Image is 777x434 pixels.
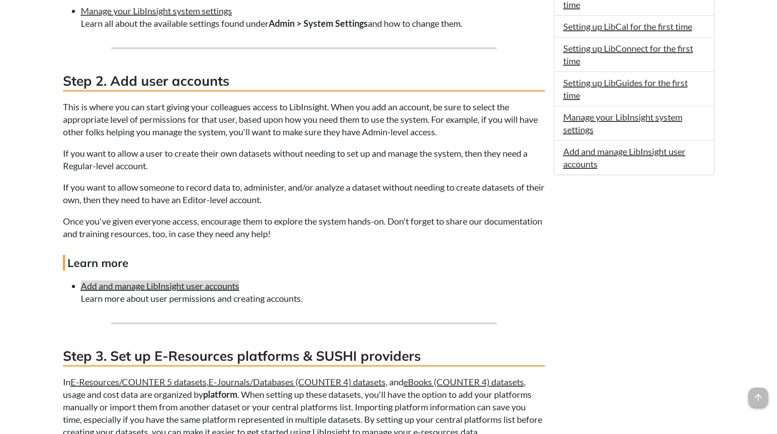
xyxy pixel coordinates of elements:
span: arrow_upward [748,388,768,407]
a: Manage your LibInsight system settings [563,112,682,135]
a: eBooks (COUNTER 4) datasets [403,376,524,387]
a: Setting up LibGuides for the first time [563,77,688,100]
strong: Admin > System Settings [269,18,368,29]
strong: platform [203,389,237,400]
a: E-Journals/Databases (COUNTER 4) datasets [208,376,386,387]
h4: Learn more [63,255,545,271]
h3: Step 2. Add user accounts [63,71,545,92]
a: arrow_upward [748,388,768,399]
p: If you want to allow someone to record data to, administer, and/or analyze a dataset without need... [63,181,545,206]
a: E-Resources/COUNTER 5 datasets [71,376,207,387]
p: Once you've given everyone access, encourage them to explore the system hands-on. Don't forget to... [63,215,545,240]
a: Manage your LibInsight system settings [81,5,232,16]
p: If you want to allow a user to create their own datasets without needing to set up and manage the... [63,147,545,172]
p: This is where you can start giving your colleagues access to LibInsight. When you add an account,... [63,100,545,138]
li: Learn more about user permissions and creating accounts. [81,280,545,305]
h3: Step 3. Set up E-Resources platforms & SUSHI providers [63,346,545,367]
a: Add and manage LibInsight user accounts [563,146,686,169]
a: Setting up LibCal for the first time [563,21,692,32]
li: Learn all about the available settings found under and how to change them. [81,4,545,29]
a: Add and manage LibInsight user accounts [81,280,239,291]
a: Setting up LibConnect for the first time [563,43,693,66]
